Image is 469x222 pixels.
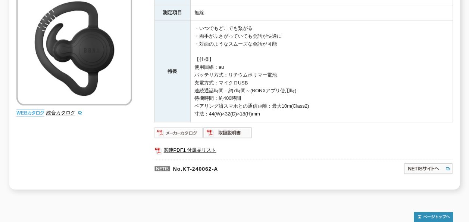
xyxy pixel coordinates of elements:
[46,110,83,115] a: 総合カタログ
[154,159,331,177] p: No.KT-240062-A
[154,21,190,122] th: 特長
[403,163,453,175] img: NETISサイトへ
[190,21,453,122] td: ・いつでもどこでも繋がる ・両手がふさがっていても会話が快適に ・対面のようなスムーズな会話が可能 【仕様】 使用回線：au バッテリ方式：リチウムポリマー電池 充電方式：マイクロUSB 連続通...
[154,145,453,155] a: 関連PDF1 付属品リスト
[203,127,252,139] img: 取扱説明書
[203,132,252,137] a: 取扱説明書
[190,5,453,21] td: 無線
[414,212,453,222] img: トップページへ
[154,127,203,139] img: メーカーカタログ
[154,5,190,21] th: 測定項目
[154,132,203,137] a: メーカーカタログ
[16,109,44,117] img: webカタログ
